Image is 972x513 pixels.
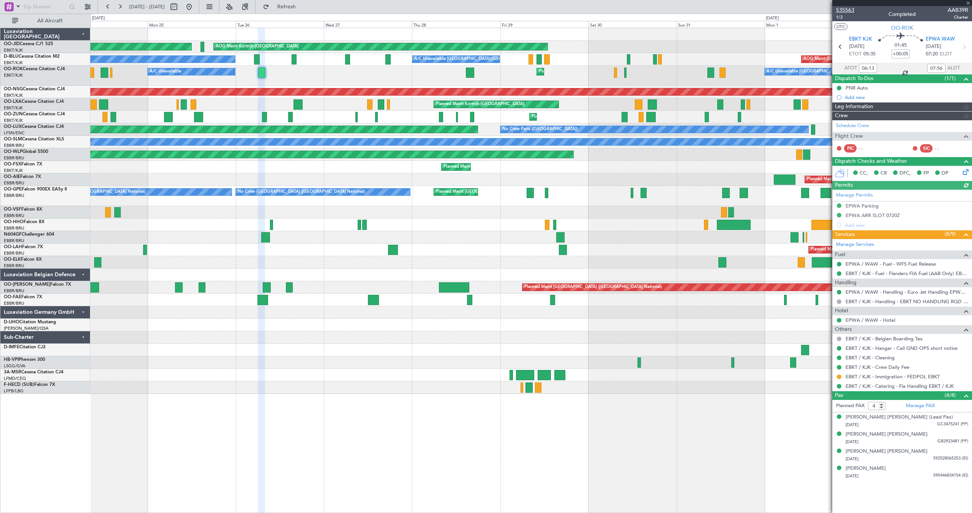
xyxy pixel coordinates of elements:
a: EBBR/BRU [4,155,24,161]
div: A/C Unavailable [150,66,181,77]
a: EBKT/KJK [4,72,23,78]
a: EBBR/BRU [4,143,24,148]
span: OO-WLP [4,149,22,154]
span: OO-[PERSON_NAME] [4,282,50,287]
span: OO-SLM [4,137,22,142]
a: OO-HHOFalcon 8X [4,220,44,224]
span: Services [835,230,855,239]
a: OO-FAEFalcon 7X [4,295,42,299]
div: Wed 27 [324,21,412,28]
a: EBBR/BRU [4,225,24,231]
a: EBBR/BRU [4,288,24,294]
span: All Aircraft [20,18,80,24]
span: 592528065253 (ID) [933,455,968,462]
span: Dispatch Checks and Weather [835,157,907,166]
a: EBKT/KJK [4,47,23,53]
span: D-IMFE [4,345,19,349]
a: EPWA / WAW - Hotel [846,317,895,323]
span: OO-HHO [4,220,24,224]
div: Add new [845,94,968,101]
span: OO-FSX [4,162,21,167]
a: OO-[PERSON_NAME]Falcon 7X [4,282,71,287]
div: Thu 28 [412,21,500,28]
span: N604GF [4,232,22,237]
a: N604GFChallenger 604 [4,232,54,237]
a: OO-SLMCessna Citation XLS [4,137,64,142]
div: PNR Auto [846,85,868,91]
div: A/C Unavailable [GEOGRAPHIC_DATA]-[GEOGRAPHIC_DATA] [767,66,888,77]
a: EBBR/BRU [4,263,24,269]
a: OO-ZUNCessna Citation CJ4 [4,112,65,116]
div: [PERSON_NAME] [846,465,886,472]
span: HB-VPI [4,357,19,362]
a: OO-GPEFalcon 900EX EASy II [4,187,67,192]
span: OO-LXA [4,99,22,104]
span: OO-LAH [4,245,22,249]
a: EBKT / KJK - Immigration - FEDPOL EBKT [846,373,940,380]
a: EBKT/KJK [4,118,23,123]
div: [PERSON_NAME] [PERSON_NAME] [846,448,928,455]
a: LSGG/GVA [4,363,25,369]
span: (1/1) [945,74,956,82]
a: OO-LXACessna Citation CJ4 [4,99,64,104]
span: FP [923,170,929,177]
span: AAB39R [948,6,968,14]
a: 3A-MSRCessna Citation CJ4 [4,370,63,375]
span: ATOT [844,65,857,72]
span: OO-NSG [4,87,23,91]
div: Planned Maint Kortrijk-[GEOGRAPHIC_DATA] [539,66,627,77]
span: Refresh [271,4,303,9]
div: [DATE] [92,15,105,22]
div: Planned Maint Kortrijk-[GEOGRAPHIC_DATA] [436,99,524,110]
button: Refresh [259,1,305,13]
a: EBKT / KJK - Catering - Fia Handling EBKT / KJK [846,383,954,389]
span: 07:20 [926,50,938,58]
span: Handling [835,279,857,287]
span: [DATE] - [DATE] [129,3,165,10]
span: [DATE] [846,473,858,479]
div: Mon 25 [148,21,236,28]
a: EBBR/BRU [4,238,24,244]
a: EBKT / KJK - Belgian Boarding Tax [846,335,923,342]
label: Planned PAX [836,402,865,410]
div: Planned Maint [GEOGRAPHIC_DATA] ([GEOGRAPHIC_DATA] National) [524,282,662,293]
a: EBBR/BRU [4,213,24,219]
a: OO-WLPGlobal 5500 [4,149,48,154]
a: OO-ROKCessna Citation CJ4 [4,67,65,71]
span: [DATE] [849,43,865,50]
a: EBKT/KJK [4,60,23,66]
a: OO-LAHFalcon 7X [4,245,43,249]
span: (4/4) [945,391,956,399]
span: (8/9) [945,230,956,238]
div: Sat 30 [589,21,677,28]
a: [PERSON_NAME]/QSA [4,326,49,331]
span: [DATE] [846,439,858,445]
span: D-IJHO [4,320,19,324]
div: Planned Maint [GEOGRAPHIC_DATA] ([GEOGRAPHIC_DATA] National) [436,186,573,198]
a: EBKT / KJK - Hangar - Call GND OPS short notice [846,345,958,351]
span: DP [942,170,948,177]
span: OO-VSF [4,207,21,212]
span: [DATE] [846,422,858,428]
div: AOG Maint [GEOGRAPHIC_DATA] ([GEOGRAPHIC_DATA] National) [803,54,935,65]
a: LFSN/ENC [4,130,25,136]
span: ALDT [947,65,960,72]
span: CR [880,170,887,177]
div: Planned Maint [GEOGRAPHIC_DATA] ([GEOGRAPHIC_DATA]) [807,174,926,185]
a: Manage Services [836,241,874,249]
span: EPWA WAW [926,36,955,43]
span: OO-GPE [4,187,22,192]
span: 595446834154 (ID) [933,472,968,479]
div: [DATE] [766,15,779,22]
div: [PERSON_NAME] [PERSON_NAME] [846,431,928,438]
a: EBKT / KJK - Cleaning [846,354,895,361]
span: Fuel [835,250,845,259]
div: AOG Maint Kortrijk-[GEOGRAPHIC_DATA] [216,41,298,52]
a: F-HECD (SUB)Falcon 7X [4,382,55,387]
div: Sun 24 [60,21,148,28]
a: EBKT / KJK - Crew Daily Fee [846,364,909,370]
div: No Crew Paris ([GEOGRAPHIC_DATA]) [502,124,578,135]
span: GB2923481 (PP) [937,438,968,445]
span: 3A-MSR [4,370,21,375]
a: EBBR/BRU [4,193,24,198]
